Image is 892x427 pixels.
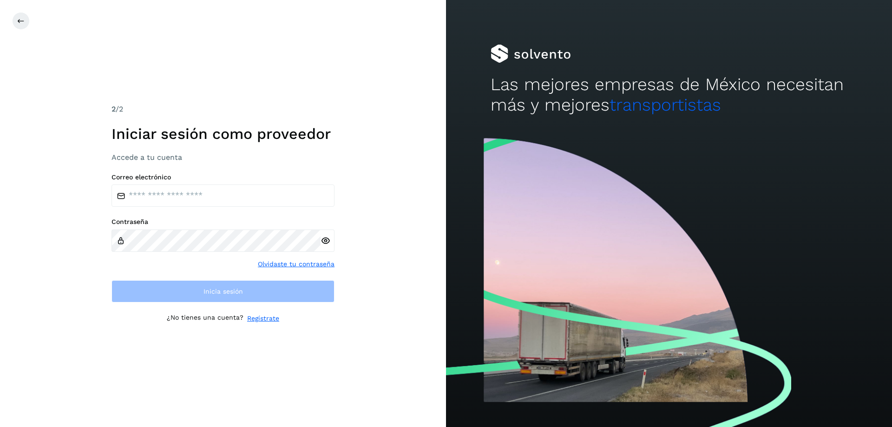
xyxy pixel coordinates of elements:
[203,288,243,295] span: Inicia sesión
[111,218,334,226] label: Contraseña
[167,314,243,323] p: ¿No tienes una cuenta?
[258,259,334,269] a: Olvidaste tu contraseña
[610,95,721,115] span: transportistas
[111,125,334,143] h1: Iniciar sesión como proveedor
[491,74,847,116] h2: Las mejores empresas de México necesitan más y mejores
[111,173,334,181] label: Correo electrónico
[111,280,334,302] button: Inicia sesión
[111,153,334,162] h3: Accede a tu cuenta
[111,105,116,113] span: 2
[247,314,279,323] a: Regístrate
[111,104,334,115] div: /2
